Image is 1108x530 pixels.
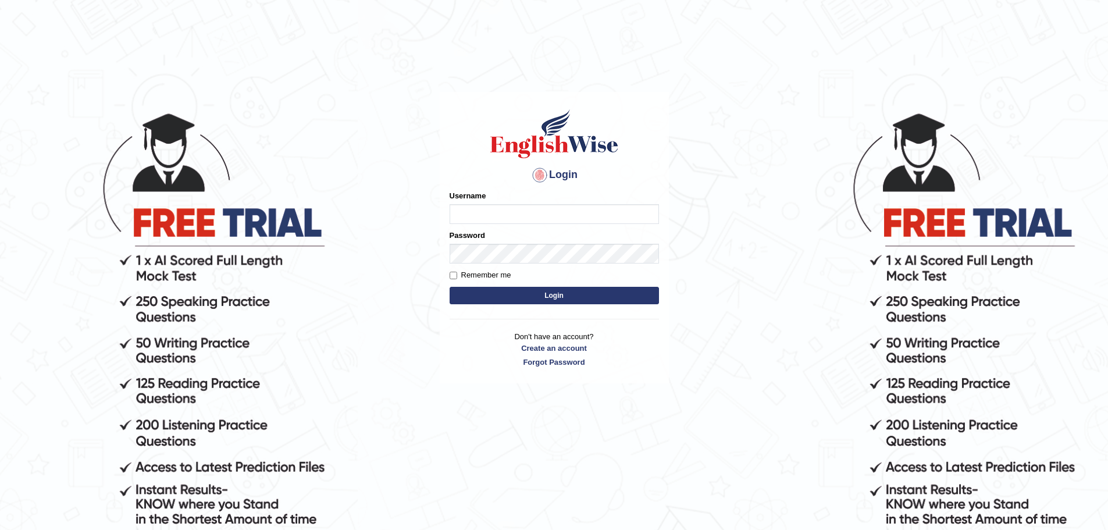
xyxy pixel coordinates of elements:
img: Logo of English Wise sign in for intelligent practice with AI [488,108,621,160]
h4: Login [450,166,659,184]
a: Create an account [450,343,659,354]
input: Remember me [450,272,457,279]
label: Remember me [450,269,511,281]
button: Login [450,287,659,304]
p: Don't have an account? [450,331,659,367]
label: Password [450,230,485,241]
label: Username [450,190,486,201]
a: Forgot Password [450,357,659,368]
